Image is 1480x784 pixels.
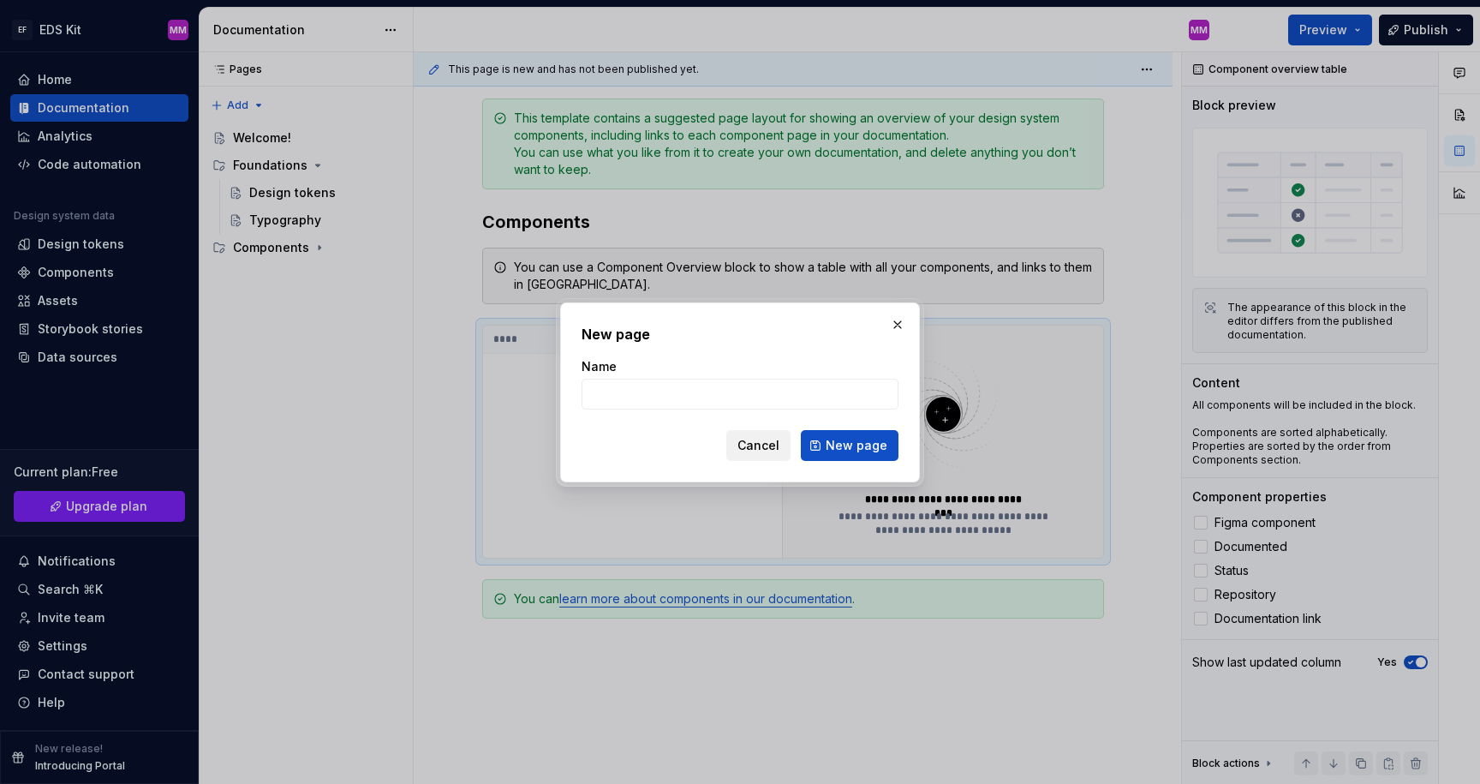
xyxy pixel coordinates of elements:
[826,437,887,454] span: New page
[582,358,617,375] label: Name
[582,324,898,344] h2: New page
[737,437,779,454] span: Cancel
[801,430,898,461] button: New page
[726,430,791,461] button: Cancel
